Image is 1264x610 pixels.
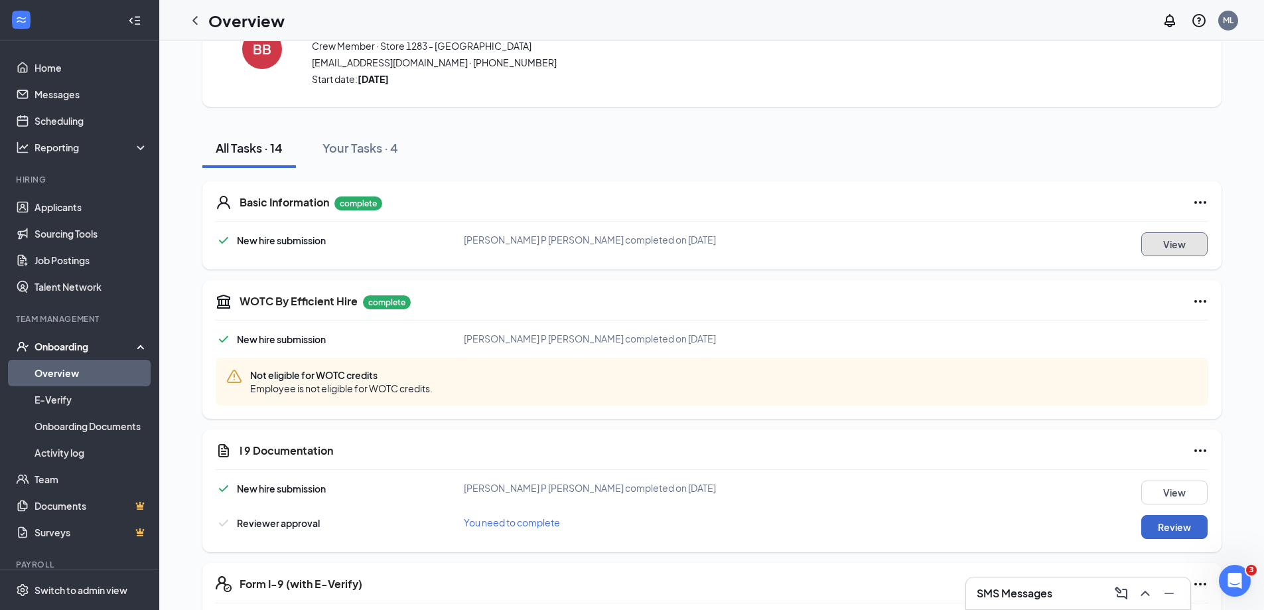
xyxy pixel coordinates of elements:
a: E-Verify [35,386,148,413]
div: Your Tasks · 4 [322,139,398,156]
svg: CustomFormIcon [216,443,232,459]
strong: [DATE] [358,73,389,85]
svg: Ellipses [1192,293,1208,309]
a: Applicants [35,194,148,220]
span: Reviewer approval [237,517,320,529]
svg: ChevronLeft [187,13,203,29]
h5: WOTC By Efficient Hire [240,294,358,309]
span: Employee is not eligible for WOTC credits. [250,382,433,395]
svg: Checkmark [216,481,232,496]
button: Minimize [1159,583,1180,604]
svg: FormI9EVerifyIcon [216,576,232,592]
a: Talent Network [35,273,148,300]
button: BB [229,12,295,86]
svg: Analysis [16,141,29,154]
h5: I 9 Documentation [240,443,333,458]
div: Onboarding [35,340,137,353]
h5: Basic Information [240,195,329,210]
iframe: Intercom live chat [1219,565,1251,597]
span: Not eligible for WOTC credits [250,368,433,382]
button: View [1141,232,1208,256]
div: Reporting [35,141,149,154]
h3: SMS Messages [977,586,1052,601]
span: New hire submission [237,234,326,246]
h4: BB [253,44,271,54]
div: Payroll [16,559,145,570]
svg: Warning [226,368,242,384]
svg: Checkmark [216,515,232,531]
a: Home [35,54,148,81]
div: All Tasks · 14 [216,139,283,156]
a: Overview [35,360,148,386]
span: [PERSON_NAME] P [PERSON_NAME] completed on [DATE] [464,482,716,494]
p: complete [334,196,382,210]
span: 3 [1246,565,1257,575]
div: Hiring [16,174,145,185]
span: [PERSON_NAME] P [PERSON_NAME] completed on [DATE] [464,333,716,344]
svg: Minimize [1161,585,1177,601]
svg: ComposeMessage [1113,585,1129,601]
svg: QuestionInfo [1191,13,1207,29]
a: DocumentsCrown [35,493,148,519]
a: Scheduling [35,108,148,134]
span: [PERSON_NAME] P [PERSON_NAME] completed on [DATE] [464,234,716,246]
svg: Ellipses [1192,576,1208,592]
svg: Government [216,293,232,309]
svg: ChevronUp [1137,585,1153,601]
button: View [1141,481,1208,504]
svg: UserCheck [16,340,29,353]
svg: WorkstreamLogo [15,13,28,27]
a: Messages [35,81,148,108]
svg: Ellipses [1192,194,1208,210]
div: Not eligible for WOTC credits [216,358,1208,406]
svg: Notifications [1162,13,1178,29]
div: Switch to admin view [35,583,127,597]
svg: Collapse [128,14,141,27]
a: Activity log [35,439,148,466]
p: complete [363,295,411,309]
span: You need to complete [464,516,560,528]
div: Team Management [16,313,145,325]
a: Sourcing Tools [35,220,148,247]
button: ComposeMessage [1111,583,1132,604]
svg: Checkmark [216,232,232,248]
svg: Settings [16,583,29,597]
svg: Ellipses [1192,443,1208,459]
span: Start date: [312,72,1048,86]
a: Job Postings [35,247,148,273]
div: ML [1223,15,1233,26]
h1: Overview [208,9,285,32]
a: Onboarding Documents [35,413,148,439]
h5: Form I-9 (with E-Verify) [240,577,362,591]
span: New hire submission [237,333,326,345]
span: Crew Member · Store 1283 - [GEOGRAPHIC_DATA] [312,39,1048,52]
span: [EMAIL_ADDRESS][DOMAIN_NAME] · [PHONE_NUMBER] [312,56,1048,69]
button: Review [1141,515,1208,539]
a: SurveysCrown [35,519,148,546]
button: ChevronUp [1135,583,1156,604]
svg: Checkmark [216,331,232,347]
span: New hire submission [237,483,326,495]
a: Team [35,466,148,493]
svg: User [216,194,232,210]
